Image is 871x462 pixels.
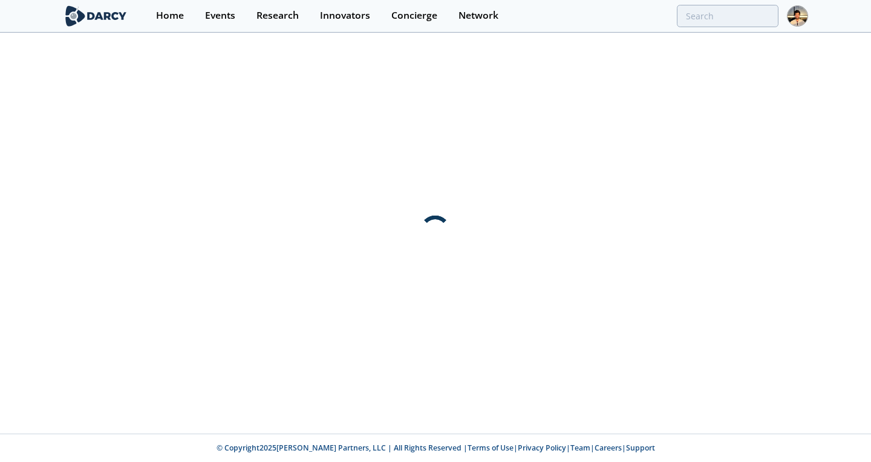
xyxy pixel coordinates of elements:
[595,443,622,453] a: Careers
[626,443,655,453] a: Support
[458,11,498,21] div: Network
[518,443,566,453] a: Privacy Policy
[570,443,590,453] a: Team
[63,5,129,27] img: logo-wide.svg
[17,443,854,454] p: © Copyright 2025 [PERSON_NAME] Partners, LLC | All Rights Reserved | | | | |
[320,11,370,21] div: Innovators
[256,11,299,21] div: Research
[391,11,437,21] div: Concierge
[677,5,778,27] input: Advanced Search
[468,443,514,453] a: Terms of Use
[205,11,235,21] div: Events
[787,5,808,27] img: Profile
[156,11,184,21] div: Home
